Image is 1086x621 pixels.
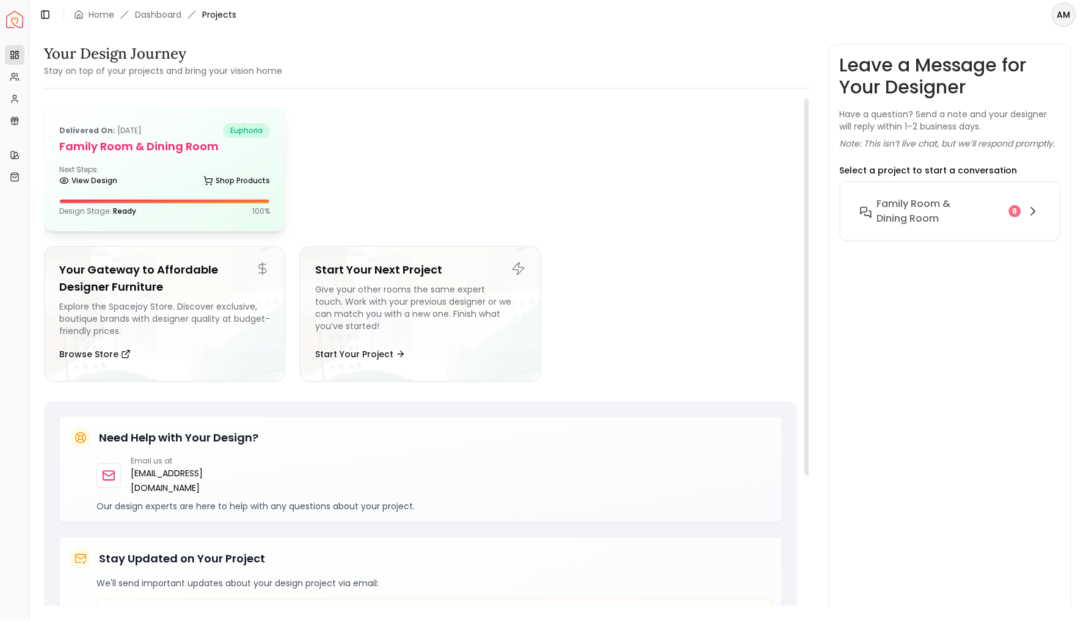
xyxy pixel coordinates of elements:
a: Home [89,9,114,21]
a: Dashboard [135,9,181,21]
span: Ready [113,206,136,216]
h5: Need Help with Your Design? [99,429,258,446]
div: Explore the Spacejoy Store. Discover exclusive, boutique brands with designer quality at budget-f... [59,300,270,337]
button: Browse Store [59,342,131,366]
h3: Leave a Message for Your Designer [840,54,1062,98]
h5: Start Your Next Project [315,261,526,278]
p: [DATE] [59,123,142,138]
button: AM [1052,2,1076,27]
h6: Family Room & Dining Room [877,197,1005,226]
p: Our design experts are here to help with any questions about your project. [97,500,772,512]
b: Delivered on: [59,125,115,136]
p: Select a project to start a conversation [840,164,1018,176]
div: 8 [1009,205,1021,217]
p: Have a question? Send a note and your designer will reply within 1–2 business days. [840,108,1062,133]
h3: Your Design Journey [44,44,282,64]
a: Spacejoy [6,11,23,28]
span: AM [1053,4,1075,26]
span: Projects [202,9,236,21]
p: 100 % [252,206,270,216]
p: Email us at [131,456,250,466]
p: Note: This isn’t live chat, but we’ll respond promptly. [840,137,1055,150]
img: Spacejoy Logo [6,11,23,28]
span: euphoria [223,123,270,138]
h5: Your Gateway to Affordable Designer Furniture [59,261,270,296]
p: Design Stage: [59,206,136,216]
h5: Family Room & Dining Room [59,138,270,155]
nav: breadcrumb [74,9,236,21]
a: View Design [59,172,117,189]
button: Start Your Project [315,342,406,366]
button: Family Room & Dining Room8 [850,192,1051,231]
div: Next Steps: [59,165,270,189]
a: [EMAIL_ADDRESS][DOMAIN_NAME] [131,466,250,495]
div: Give your other rooms the same expert touch. Work with your previous designer or we can match you... [315,283,526,337]
a: Your Gateway to Affordable Designer FurnitureExplore the Spacejoy Store. Discover exclusive, bout... [44,246,285,382]
a: Shop Products [203,172,270,189]
h5: Stay Updated on Your Project [99,550,265,567]
p: We'll send important updates about your design project via email: [97,577,772,589]
a: Start Your Next ProjectGive your other rooms the same expert touch. Work with your previous desig... [300,246,541,382]
small: Stay on top of your projects and bring your vision home [44,65,282,77]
